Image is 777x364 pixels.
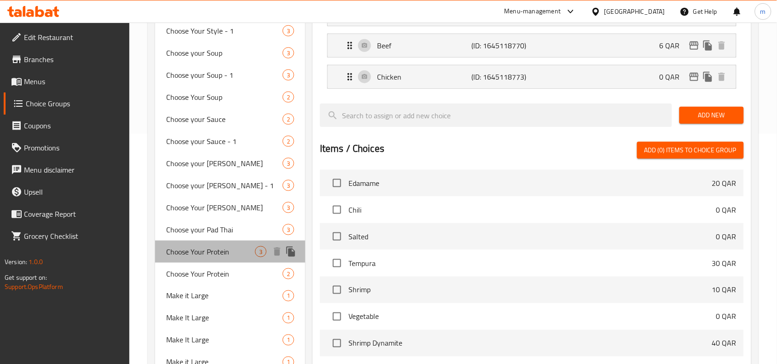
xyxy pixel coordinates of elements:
[283,25,294,36] div: Choices
[348,338,712,349] span: Shrimp Dynamite
[377,40,471,51] p: Beef
[26,98,122,109] span: Choice Groups
[155,219,305,241] div: Choose your Pad Thai3
[4,70,130,92] a: Menus
[716,231,736,242] p: 0 QAR
[283,225,294,234] span: 3
[283,27,294,35] span: 3
[604,6,665,17] div: [GEOGRAPHIC_DATA]
[504,6,561,17] div: Menu-management
[24,186,122,197] span: Upsell
[166,202,283,213] span: Choose Your [PERSON_NAME]
[283,159,294,168] span: 3
[701,70,715,84] button: duplicate
[4,92,130,115] a: Choice Groups
[327,173,347,193] span: Select choice
[4,181,130,203] a: Upsell
[760,6,766,17] span: m
[327,307,347,326] span: Select choice
[701,39,715,52] button: duplicate
[166,180,283,191] span: Choose your [PERSON_NAME] - 1
[155,86,305,108] div: Choose Your Soup2
[328,65,736,88] div: Expand
[155,241,305,263] div: Choose Your Protein3deleteduplicate
[4,203,130,225] a: Coverage Report
[283,290,294,301] div: Choices
[348,204,716,215] span: Chili
[4,26,130,48] a: Edit Restaurant
[283,180,294,191] div: Choices
[166,25,283,36] span: Choose Your Style - 1
[166,92,283,103] span: Choose Your Soup
[270,245,284,259] button: delete
[166,312,283,324] span: Make It Large
[283,224,294,235] div: Choices
[166,69,283,81] span: Choose your Soup - 1
[283,137,294,146] span: 2
[24,164,122,175] span: Menu disclaimer
[712,338,736,349] p: 40 QAR
[166,335,283,346] span: Make It Large
[715,70,729,84] button: delete
[320,142,384,156] h2: Items / Choices
[328,34,736,57] div: Expand
[283,115,294,124] span: 2
[715,39,729,52] button: delete
[5,256,27,268] span: Version:
[5,272,47,283] span: Get support on:
[155,130,305,152] div: Choose your Sauce - 12
[644,144,736,156] span: Add (0) items to choice group
[155,329,305,351] div: Make It Large1
[283,268,294,279] div: Choices
[320,104,672,127] input: search
[284,245,298,259] button: duplicate
[155,263,305,285] div: Choose Your Protein2
[348,284,712,295] span: Shrimp
[24,54,122,65] span: Branches
[283,270,294,278] span: 2
[712,284,736,295] p: 10 QAR
[166,224,283,235] span: Choose your Pad Thai
[166,47,283,58] span: Choose your Soup
[166,136,283,147] span: Choose your Sauce - 1
[377,71,471,82] p: Chicken
[348,231,716,242] span: Salted
[712,258,736,269] p: 30 QAR
[166,246,255,257] span: Choose Your Protein
[255,248,266,256] span: 3
[716,204,736,215] p: 0 QAR
[327,334,347,353] span: Select choice
[687,110,736,121] span: Add New
[166,114,283,125] span: Choose your Sauce
[687,39,701,52] button: edit
[155,285,305,307] div: Make it Large1
[712,178,736,189] p: 20 QAR
[29,256,43,268] span: 1.0.0
[166,268,283,279] span: Choose Your Protein
[24,231,122,242] span: Grocery Checklist
[660,71,687,82] p: 0 QAR
[327,227,347,246] span: Select choice
[471,71,534,82] p: (ID: 1645118773)
[155,42,305,64] div: Choose your Soup3
[24,142,122,153] span: Promotions
[5,281,63,293] a: Support.OpsPlatform
[471,40,534,51] p: (ID: 1645118770)
[320,30,744,61] li: Expand
[283,336,294,345] span: 1
[24,32,122,43] span: Edit Restaurant
[348,178,712,189] span: Edamame
[283,93,294,102] span: 2
[155,64,305,86] div: Choose your Soup - 13
[4,48,130,70] a: Branches
[24,76,122,87] span: Menus
[283,202,294,213] div: Choices
[24,208,122,220] span: Coverage Report
[283,71,294,80] span: 3
[155,307,305,329] div: Make It Large1
[283,158,294,169] div: Choices
[283,181,294,190] span: 3
[155,174,305,196] div: Choose your [PERSON_NAME] - 13
[716,311,736,322] p: 0 QAR
[283,203,294,212] span: 3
